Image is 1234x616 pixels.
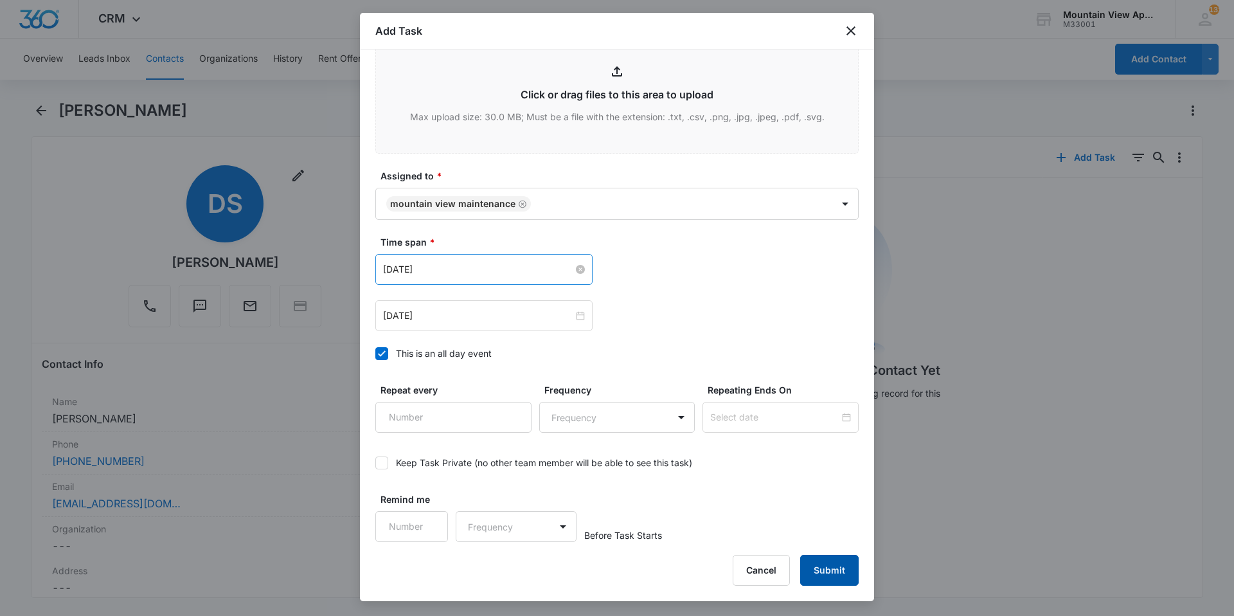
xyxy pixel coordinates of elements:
[710,410,839,424] input: Select date
[576,265,585,274] span: close-circle
[380,493,453,506] label: Remind me
[390,199,515,208] div: Mountain View Maintenance
[584,529,662,542] span: Before Task Starts
[380,169,864,183] label: Assigned to
[396,347,492,360] div: This is an all day event
[515,199,527,208] div: Remove Mountain View Maintenance
[375,511,448,542] input: Number
[544,383,701,397] label: Frequency
[383,262,573,276] input: Oct 13, 2025
[733,555,790,586] button: Cancel
[708,383,864,397] label: Repeating Ends On
[380,235,864,249] label: Time span
[843,23,859,39] button: close
[396,456,692,469] div: Keep Task Private (no other team member will be able to see this task)
[375,23,422,39] h1: Add Task
[383,309,573,323] input: Oct 16, 2025
[800,555,859,586] button: Submit
[375,402,532,433] input: Number
[380,383,537,397] label: Repeat every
